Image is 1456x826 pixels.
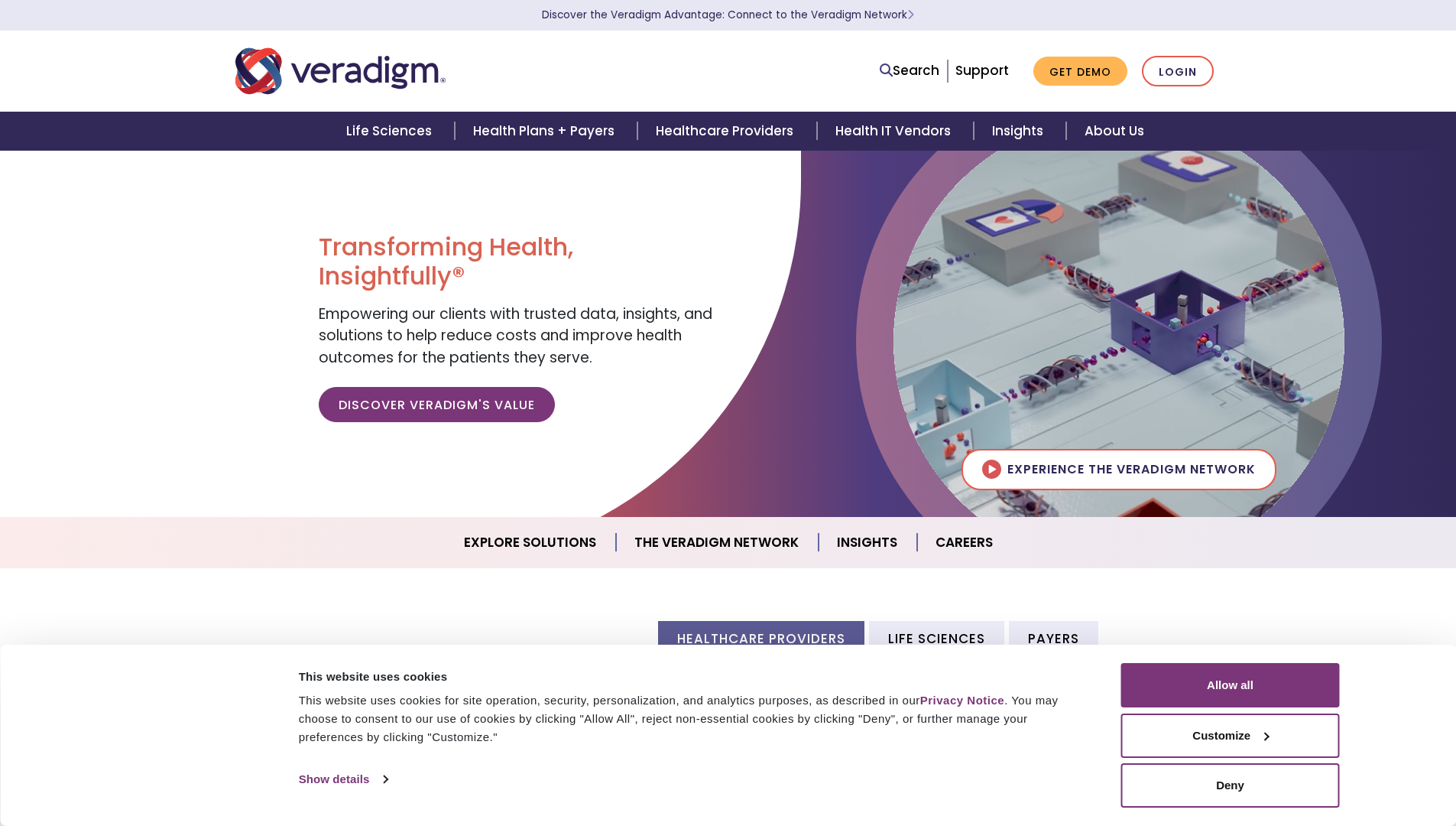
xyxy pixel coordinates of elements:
a: About Us [1066,112,1163,151]
a: The Veradigm Network [616,523,819,562]
span: Empowering our clients with trusted data, insights, and solutions to help reduce costs and improv... [319,304,712,368]
button: Allow all [1121,663,1340,707]
div: This website uses cookies for site operation, security, personalization, and analytics purposes, ... [299,691,1087,746]
a: Careers [917,523,1011,562]
a: Insights [974,112,1066,151]
a: Show details [299,768,388,791]
img: Veradigm logo [235,46,446,96]
a: Discover the Veradigm Advantage: Connect to the Veradigm NetworkLearn More [542,8,914,22]
button: Deny [1121,763,1340,808]
a: Privacy Notice [920,694,1004,707]
li: Payers [1009,621,1098,655]
div: This website uses cookies [299,668,1087,686]
a: Health IT Vendors [817,112,974,151]
a: Support [955,61,1009,80]
span: Learn More [907,8,914,22]
a: Discover Veradigm's Value [319,387,555,422]
a: Get Demo [1033,57,1127,86]
a: Insights [819,523,917,562]
a: Healthcare Providers [637,112,816,151]
button: Customize [1121,714,1340,758]
h1: Transforming Health, Insightfully® [319,233,716,291]
a: Health Plans + Payers [455,112,637,151]
a: Explore Solutions [446,523,616,562]
a: Life Sciences [328,112,455,151]
li: Healthcare Providers [658,621,864,655]
li: Life Sciences [869,621,1004,655]
a: Search [880,60,939,81]
a: Login [1142,56,1214,87]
